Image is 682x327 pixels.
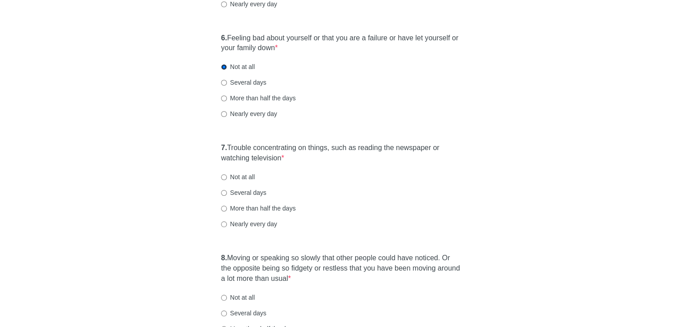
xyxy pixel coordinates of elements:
input: More than half the days [221,206,227,211]
input: Several days [221,80,227,86]
label: Not at all [221,62,255,71]
input: Nearly every day [221,221,227,227]
label: Several days [221,188,266,197]
label: Feeling bad about yourself or that you are a failure or have let yourself or your family down [221,33,461,54]
input: Not at all [221,295,227,301]
label: Not at all [221,172,255,181]
label: More than half the days [221,94,295,103]
strong: 7. [221,144,227,151]
strong: 8. [221,254,227,262]
label: Not at all [221,293,255,302]
label: Several days [221,309,266,318]
strong: 6. [221,34,227,42]
label: Nearly every day [221,219,277,228]
label: Moving or speaking so slowly that other people could have noticed. Or the opposite being so fidge... [221,253,461,284]
input: Several days [221,190,227,196]
label: Several days [221,78,266,87]
label: Trouble concentrating on things, such as reading the newspaper or watching television [221,143,461,163]
input: Not at all [221,64,227,70]
input: Nearly every day [221,111,227,117]
input: Not at all [221,174,227,180]
label: More than half the days [221,204,295,213]
input: Nearly every day [221,1,227,7]
input: Several days [221,310,227,316]
label: Nearly every day [221,109,277,118]
input: More than half the days [221,95,227,101]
